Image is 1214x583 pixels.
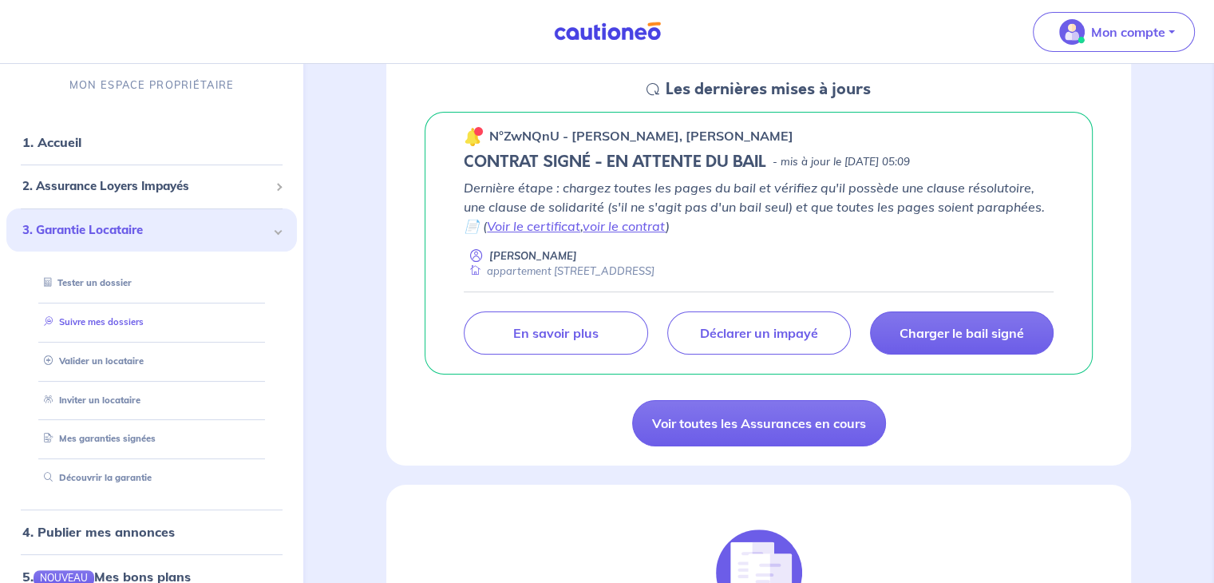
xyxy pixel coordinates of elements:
[26,270,278,296] div: Tester un dossier
[26,387,278,414] div: Inviter un locataire
[6,171,297,202] div: 2. Assurance Loyers Impayés
[26,426,278,452] div: Mes garanties signées
[22,177,269,196] span: 2. Assurance Loyers Impayés
[464,127,483,146] img: 🔔
[22,221,269,240] span: 3. Garantie Locataire
[666,80,871,99] h5: Les dernières mises à jours
[773,154,910,170] p: - mis à jour le [DATE] 05:09
[1091,22,1165,42] p: Mon compte
[38,395,140,406] a: Inviter un locataire
[26,309,278,335] div: Suivre mes dossiers
[489,126,793,145] p: n°ZwNQnU - [PERSON_NAME], [PERSON_NAME]
[26,465,278,491] div: Découvrir la garantie
[38,433,156,444] a: Mes garanties signées
[38,316,144,327] a: Suivre mes dossiers
[6,208,297,252] div: 3. Garantie Locataire
[464,153,1054,172] div: state: CONTRACT-SIGNED, Context: NEW,MAYBE-CERTIFICATE,RELATIONSHIP,LESSOR-DOCUMENTS
[38,355,144,367] a: Valider un locataire
[900,325,1024,341] p: Charger le bail signé
[487,218,580,234] a: Voir le certificat
[26,348,278,375] div: Valider un locataire
[6,516,297,548] div: 4. Publier mes annonces
[489,248,577,264] p: [PERSON_NAME]
[464,153,766,172] h5: CONTRAT SIGNÉ - EN ATTENTE DU BAIL
[22,134,81,150] a: 1. Accueil
[69,77,234,93] p: MON ESPACE PROPRIÉTAIRE
[632,400,886,446] a: Voir toutes les Assurances en cours
[22,524,175,540] a: 4. Publier mes annonces
[700,325,818,341] p: Déclarer un impayé
[6,126,297,158] div: 1. Accueil
[667,311,851,355] a: Déclarer un impayé
[1033,12,1195,52] button: illu_account_valid_menu.svgMon compte
[38,277,132,288] a: Tester un dossier
[464,264,654,279] div: appartement [STREET_ADDRESS]
[464,311,647,355] a: En savoir plus
[1059,19,1085,45] img: illu_account_valid_menu.svg
[38,472,152,483] a: Découvrir la garantie
[870,311,1054,355] a: Charger le bail signé
[464,178,1054,236] p: Dernière étape : chargez toutes les pages du bail et vérifiez qu'il possède une clause résolutoir...
[548,22,667,42] img: Cautioneo
[513,325,598,341] p: En savoir plus
[583,218,666,234] a: voir le contrat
